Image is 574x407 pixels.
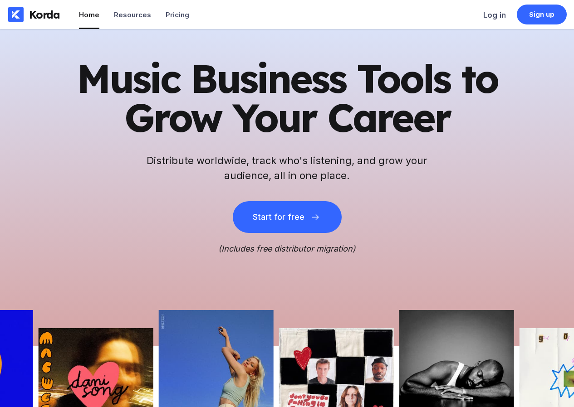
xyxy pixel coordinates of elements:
div: Resources [114,10,151,19]
div: Log in [483,10,506,19]
div: Korda [29,8,60,21]
div: Start for free [253,213,304,222]
a: Sign up [517,5,567,24]
div: Sign up [529,10,555,19]
div: Pricing [166,10,189,19]
h2: Distribute worldwide, track who's listening, and grow your audience, all in one place. [142,153,432,183]
i: (Includes free distributor migration) [218,244,356,253]
div: Home [79,10,99,19]
h1: Music Business Tools to Grow Your Career [65,59,510,137]
button: Start for free [233,201,342,233]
